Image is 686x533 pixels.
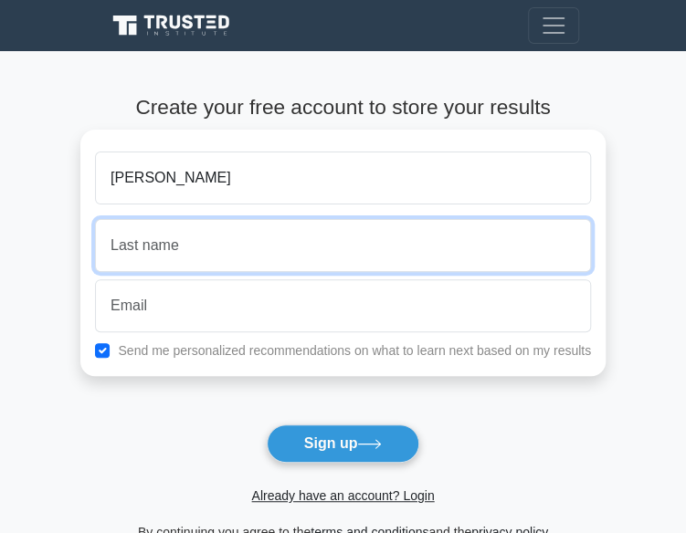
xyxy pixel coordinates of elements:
[95,152,591,204] input: First name
[95,219,591,272] input: Last name
[118,343,591,358] label: Send me personalized recommendations on what to learn next based on my results
[95,279,591,332] input: Email
[528,7,579,44] button: Toggle navigation
[80,95,606,120] h4: Create your free account to store your results
[251,488,434,503] a: Already have an account? Login
[267,424,420,463] button: Sign up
